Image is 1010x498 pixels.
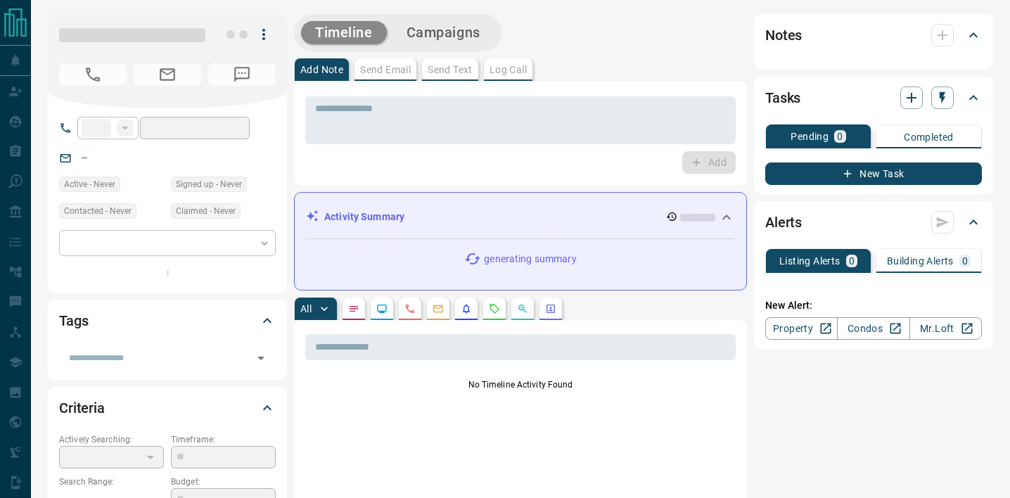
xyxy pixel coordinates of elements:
div: Alerts [765,205,982,239]
p: Pending [791,132,829,141]
a: Property [765,317,838,340]
h2: Tasks [765,87,800,109]
span: Claimed - Never [176,204,236,218]
span: No Number [59,63,127,86]
a: Condos [837,317,909,340]
svg: Calls [404,303,416,314]
h2: Criteria [59,397,105,419]
svg: Notes [348,303,359,314]
span: Signed up - Never [176,177,242,191]
p: Budget: [171,475,276,488]
span: Active - Never [64,177,115,191]
a: Mr.Loft [909,317,982,340]
h2: Tags [59,309,88,332]
button: Open [251,348,271,368]
p: No Timeline Activity Found [305,378,736,391]
h2: Notes [765,24,802,46]
svg: Agent Actions [545,303,556,314]
button: Campaigns [392,21,494,44]
div: Tasks [765,81,982,115]
p: Search Range: [59,475,164,488]
p: generating summary [484,252,576,267]
span: No Email [134,63,201,86]
svg: Emails [433,303,444,314]
span: Contacted - Never [64,204,132,218]
p: New Alert: [765,298,982,313]
div: Criteria [59,391,276,425]
button: Timeline [301,21,387,44]
p: 0 [962,256,968,266]
svg: Listing Alerts [461,303,472,314]
p: Timeframe: [171,433,276,446]
p: All [300,304,312,314]
h2: Alerts [765,211,802,234]
p: Activity Summary [324,210,404,224]
svg: Opportunities [517,303,528,314]
div: Notes [765,18,982,52]
a: -- [82,152,87,163]
p: Completed [904,132,954,142]
p: Listing Alerts [779,256,840,266]
div: Activity Summary [306,204,735,230]
svg: Requests [489,303,500,314]
span: No Number [208,63,276,86]
button: New Task [765,162,982,185]
p: Add Note [300,65,343,75]
p: 0 [849,256,855,266]
p: Building Alerts [887,256,954,266]
svg: Lead Browsing Activity [376,303,388,314]
p: 0 [837,132,843,141]
p: Actively Searching: [59,433,164,446]
div: Tags [59,304,276,338]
